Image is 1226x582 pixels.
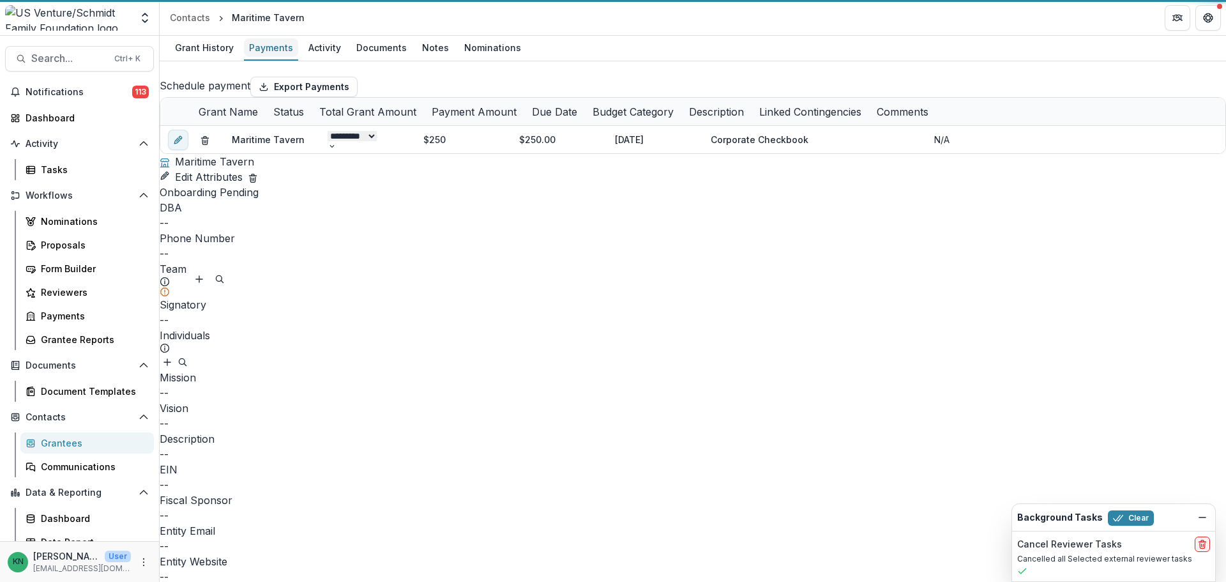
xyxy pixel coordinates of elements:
[160,186,259,199] span: Onboarding Pending
[26,87,132,98] span: Notifications
[1165,5,1190,31] button: Partners
[160,401,188,416] span: Vision
[41,286,144,299] div: Reviewers
[524,104,585,119] div: Due Date
[41,309,144,323] div: Payments
[5,407,154,427] button: Open Contacts
[132,86,149,98] span: 113
[41,535,144,549] div: Data Report
[160,246,1226,261] div: --
[41,512,144,525] div: Dashboard
[869,104,936,119] div: Comments
[20,508,154,529] a: Dashboard
[351,38,412,57] div: Documents
[752,98,869,125] div: Linked Contingencies
[266,104,312,119] div: Status
[248,169,258,185] button: Delete
[459,38,526,57] div: Nominations
[869,98,936,125] div: Comments
[192,272,207,287] button: Add
[160,312,1226,328] div: --
[160,200,182,215] span: DBA
[136,555,151,570] button: More
[1195,5,1221,31] button: Get Help
[266,98,312,125] div: Status
[168,130,188,150] button: edit
[20,329,154,350] a: Grantee Reports
[160,416,1226,431] p: --
[160,539,1226,554] div: --
[41,215,144,228] div: Nominations
[31,52,107,65] span: Search...
[312,98,424,125] div: Total Grant Amount
[5,82,154,102] button: Notifications113
[20,381,154,402] a: Document Templates
[232,11,305,24] div: Maritime Tavern
[212,272,227,287] button: Search
[20,532,154,553] a: Data Report
[160,261,186,277] p: Team
[26,190,133,201] span: Workflows
[681,104,752,119] div: Description
[312,104,424,119] div: Total Grant Amount
[26,139,133,149] span: Activity
[160,78,250,93] button: Schedule payment
[165,8,310,27] nav: breadcrumb
[160,355,175,370] button: Add
[1195,537,1210,552] button: delete
[681,98,752,125] div: Description
[5,46,154,72] button: Search...
[191,104,266,119] div: Grant Name
[417,38,454,57] div: Notes
[5,482,154,503] button: Open Data & Reporting
[41,460,144,473] div: Communications
[41,238,144,252] div: Proposals
[41,436,144,450] div: Grantees
[160,328,210,343] p: Individuals
[5,185,154,206] button: Open Workflows
[20,433,154,454] a: Grantees
[26,412,133,423] span: Contacts
[160,297,206,312] span: Signatory
[160,477,1226,493] div: --
[160,462,178,477] p: EIN
[585,98,681,125] div: Budget Category
[160,231,235,246] span: Phone Number
[41,385,144,398] div: Document Templates
[26,360,133,371] span: Documents
[160,169,243,185] button: Edit Attributes
[170,38,239,57] div: Grant History
[524,98,585,125] div: Due Date
[160,554,227,569] span: Entity Website
[191,98,266,125] div: Grant Name
[13,558,24,566] div: Katrina Nelson
[1017,539,1122,550] h2: Cancel Reviewer Tasks
[607,126,703,153] div: [DATE]
[26,487,133,498] span: Data & Reporting
[20,258,154,279] a: Form Builder
[459,36,526,61] a: Nominations
[170,11,210,24] div: Contacts
[160,523,215,539] span: Entity Email
[20,282,154,303] a: Reviewers
[160,493,232,508] span: Fiscal Sponsor
[20,159,154,180] a: Tasks
[1108,510,1154,526] button: Clear
[160,431,215,447] span: Description
[303,36,346,61] a: Activity
[711,133,808,146] div: Corporate Checkbook
[232,134,305,145] a: Maritime Tavern
[303,38,346,57] div: Activity
[1017,512,1103,523] h2: Background Tasks
[41,262,144,275] div: Form Builder
[585,104,681,119] div: Budget Category
[20,456,154,477] a: Communications
[351,36,412,61] a: Documents
[5,355,154,376] button: Open Documents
